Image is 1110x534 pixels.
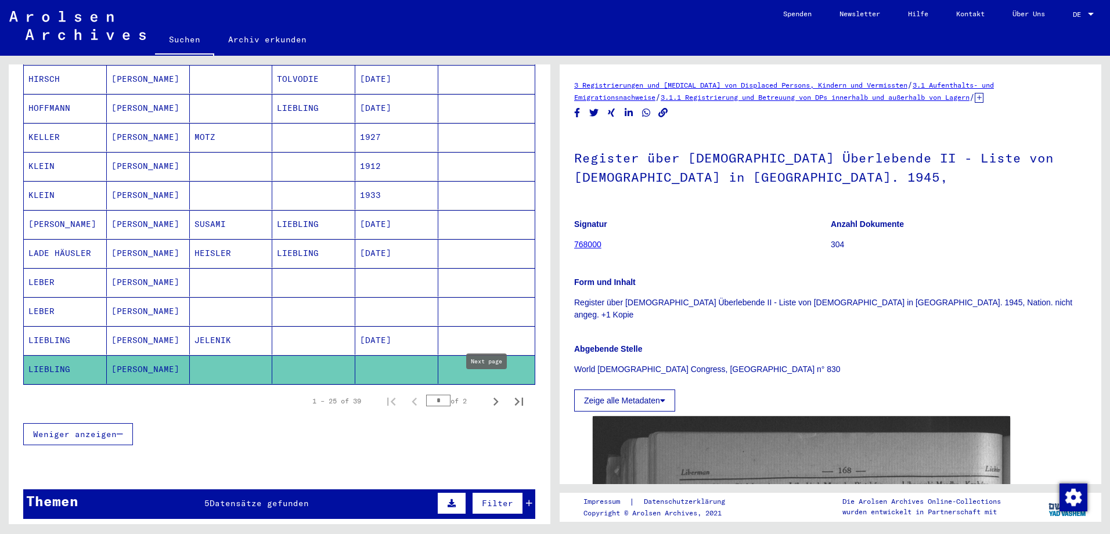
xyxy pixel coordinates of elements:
p: Register über [DEMOGRAPHIC_DATA] Überlebende II - Liste von [DEMOGRAPHIC_DATA] in [GEOGRAPHIC_DAT... [574,297,1087,321]
mat-cell: [PERSON_NAME] [107,152,190,181]
button: Last page [507,389,531,413]
mat-cell: KLEIN [24,181,107,210]
mat-cell: LEBER [24,297,107,326]
mat-cell: HEISLER [190,239,273,268]
button: Previous page [403,389,426,413]
p: Die Arolsen Archives Online-Collections [842,496,1001,507]
p: 304 [831,239,1087,251]
button: Share on Xing [606,106,618,120]
button: Share on LinkedIn [623,106,635,120]
mat-cell: MOTZ [190,123,273,151]
button: Share on WhatsApp [640,106,653,120]
mat-cell: LIEBLING [272,239,355,268]
mat-cell: LIEBLING [24,355,107,384]
mat-cell: [PERSON_NAME] [107,239,190,268]
button: Weniger anzeigen [23,423,133,445]
mat-cell: [DATE] [355,94,438,122]
button: Share on Twitter [588,106,600,120]
span: / [970,92,975,102]
div: | [583,496,739,508]
mat-cell: KLEIN [24,152,107,181]
button: Share on Facebook [571,106,583,120]
div: of 2 [426,395,484,406]
mat-cell: [DATE] [355,65,438,93]
mat-cell: [PERSON_NAME] [107,355,190,384]
a: 3.1.1 Registrierung und Betreuung von DPs innerhalb und außerhalb von Lagern [661,93,970,102]
mat-cell: LIEBLING [272,94,355,122]
p: wurden entwickelt in Partnerschaft mit [842,507,1001,517]
a: 768000 [574,240,601,249]
mat-cell: SUSAMI [190,210,273,239]
div: 1 – 25 of 39 [312,396,361,406]
mat-cell: [PERSON_NAME] [107,94,190,122]
mat-cell: [PERSON_NAME] [107,181,190,210]
span: Weniger anzeigen [33,429,117,439]
mat-cell: [PERSON_NAME] [107,268,190,297]
mat-cell: JELENIK [190,326,273,355]
p: World [DEMOGRAPHIC_DATA] Congress, [GEOGRAPHIC_DATA] n° 830 [574,363,1087,376]
mat-cell: [DATE] [355,326,438,355]
a: Archiv erkunden [214,26,320,53]
span: DE [1073,10,1086,19]
button: Zeige alle Metadaten [574,389,675,412]
span: Filter [482,498,513,508]
button: First page [380,389,403,413]
img: Zustimmung ändern [1059,484,1087,511]
b: Anzahl Dokumente [831,219,904,229]
mat-cell: 1912 [355,152,438,181]
span: / [655,92,661,102]
mat-cell: [PERSON_NAME] [24,210,107,239]
mat-cell: TOLVODIE [272,65,355,93]
div: Zustimmung ändern [1059,483,1087,511]
b: Abgebende Stelle [574,344,642,353]
mat-cell: [PERSON_NAME] [107,123,190,151]
mat-cell: HIRSCH [24,65,107,93]
button: Filter [472,492,523,514]
b: Signatur [574,219,607,229]
a: 3 Registrierungen und [MEDICAL_DATA] von Displaced Persons, Kindern und Vermissten [574,81,907,89]
h1: Register über [DEMOGRAPHIC_DATA] Überlebende II - Liste von [DEMOGRAPHIC_DATA] in [GEOGRAPHIC_DAT... [574,131,1087,201]
mat-cell: 1933 [355,181,438,210]
button: Next page [484,389,507,413]
mat-cell: LIEBLING [24,326,107,355]
span: / [907,80,913,90]
mat-cell: [PERSON_NAME] [107,326,190,355]
b: Form und Inhalt [574,277,636,287]
span: 5 [204,498,210,508]
mat-cell: [PERSON_NAME] [107,210,190,239]
a: Impressum [583,496,629,508]
img: Arolsen_neg.svg [9,11,146,40]
mat-cell: HOFFMANN [24,94,107,122]
p: Copyright © Arolsen Archives, 2021 [583,508,739,518]
mat-cell: LADE HÄUSLER [24,239,107,268]
a: Datenschutzerklärung [635,496,739,508]
div: Themen [26,490,78,511]
mat-cell: LIEBLING [272,210,355,239]
mat-cell: [DATE] [355,210,438,239]
mat-cell: [DATE] [355,239,438,268]
mat-cell: [PERSON_NAME] [107,65,190,93]
mat-cell: LEBER [24,268,107,297]
mat-cell: KELLER [24,123,107,151]
button: Copy link [657,106,669,120]
img: yv_logo.png [1046,492,1090,521]
span: Datensätze gefunden [210,498,309,508]
a: Suchen [155,26,214,56]
mat-cell: 1927 [355,123,438,151]
mat-cell: [PERSON_NAME] [107,297,190,326]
